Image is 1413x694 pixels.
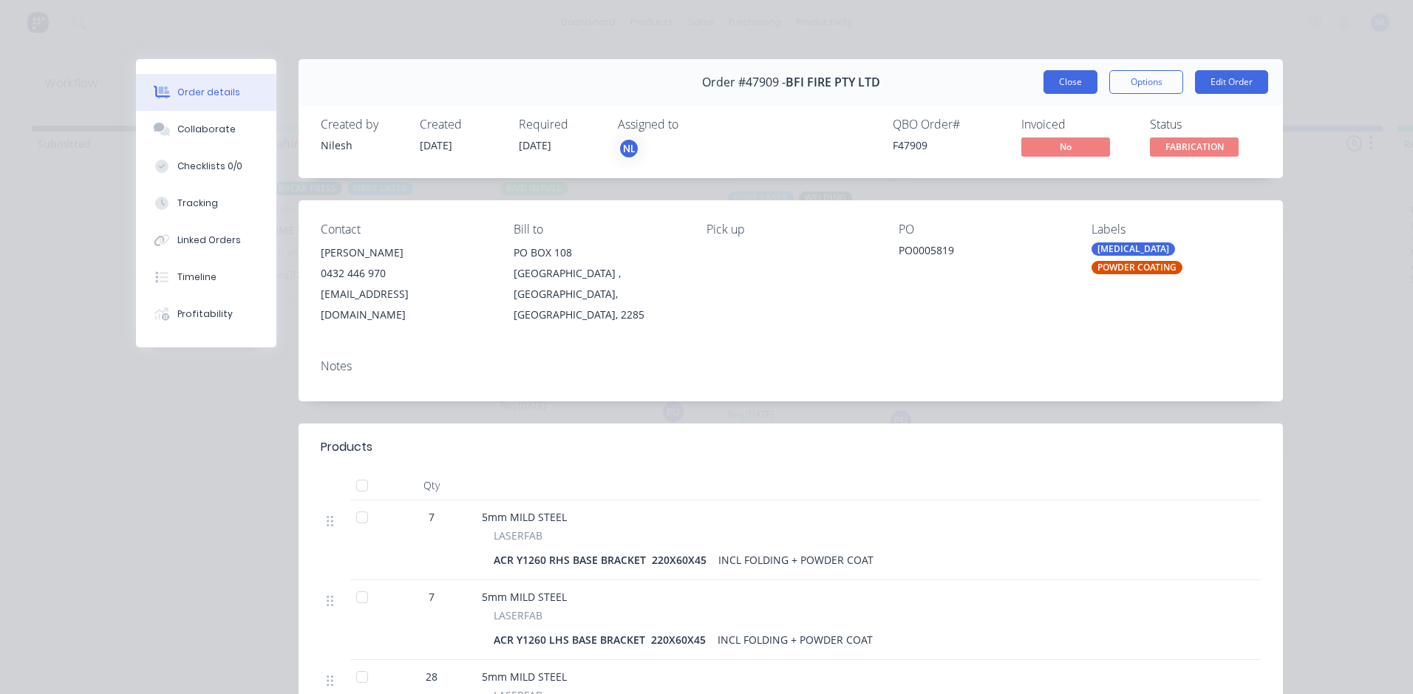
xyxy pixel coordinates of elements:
[618,118,766,132] div: Assigned to
[1092,261,1182,274] div: POWDER COATING
[177,307,233,321] div: Profitability
[177,271,217,284] div: Timeline
[519,118,600,132] div: Required
[1150,118,1261,132] div: Status
[177,234,241,247] div: Linked Orders
[618,137,640,160] button: NL
[136,111,276,148] button: Collaborate
[494,629,712,650] div: ACR Y1260 LHS BASE BRACKET 220X60X45
[177,123,236,136] div: Collaborate
[136,148,276,185] button: Checklists 0/0
[494,549,712,571] div: ACR Y1260 RHS BASE BRACKET 220X60X45
[482,670,567,684] span: 5mm MILD STEEL
[1021,137,1110,156] span: No
[420,118,501,132] div: Created
[494,528,542,543] span: LASERFAB
[893,137,1004,153] div: F47909
[429,589,435,605] span: 7
[482,590,567,604] span: 5mm MILD STEEL
[482,510,567,524] span: 5mm MILD STEEL
[514,222,683,237] div: Bill to
[177,197,218,210] div: Tracking
[786,75,880,89] span: BFI FIRE PTY LTD
[1150,137,1239,156] span: FABRICATION
[893,118,1004,132] div: QBO Order #
[429,509,435,525] span: 7
[494,608,542,623] span: LASERFAB
[899,222,1068,237] div: PO
[321,284,490,325] div: [EMAIL_ADDRESS][DOMAIN_NAME]
[177,160,242,173] div: Checklists 0/0
[1150,137,1239,160] button: FABRICATION
[1092,222,1261,237] div: Labels
[136,259,276,296] button: Timeline
[387,471,476,500] div: Qty
[321,137,402,153] div: Nilesh
[426,669,437,684] span: 28
[321,438,372,456] div: Products
[706,222,876,237] div: Pick up
[702,75,786,89] span: Order #47909 -
[136,74,276,111] button: Order details
[321,359,1261,373] div: Notes
[321,263,490,284] div: 0432 446 970
[321,242,490,325] div: [PERSON_NAME]0432 446 970[EMAIL_ADDRESS][DOMAIN_NAME]
[136,185,276,222] button: Tracking
[1195,70,1268,94] button: Edit Order
[321,222,490,237] div: Contact
[136,296,276,333] button: Profitability
[321,118,402,132] div: Created by
[712,629,879,650] div: INCL FOLDING + POWDER COAT
[1092,242,1175,256] div: [MEDICAL_DATA]
[712,549,879,571] div: INCL FOLDING + POWDER COAT
[420,138,452,152] span: [DATE]
[514,242,683,325] div: PO BOX 108[GEOGRAPHIC_DATA] , [GEOGRAPHIC_DATA], [GEOGRAPHIC_DATA], 2285
[519,138,551,152] span: [DATE]
[1043,70,1097,94] button: Close
[1109,70,1183,94] button: Options
[514,263,683,325] div: [GEOGRAPHIC_DATA] , [GEOGRAPHIC_DATA], [GEOGRAPHIC_DATA], 2285
[321,242,490,263] div: [PERSON_NAME]
[514,242,683,263] div: PO BOX 108
[136,222,276,259] button: Linked Orders
[177,86,240,99] div: Order details
[1021,118,1132,132] div: Invoiced
[899,242,1068,263] div: PO0005819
